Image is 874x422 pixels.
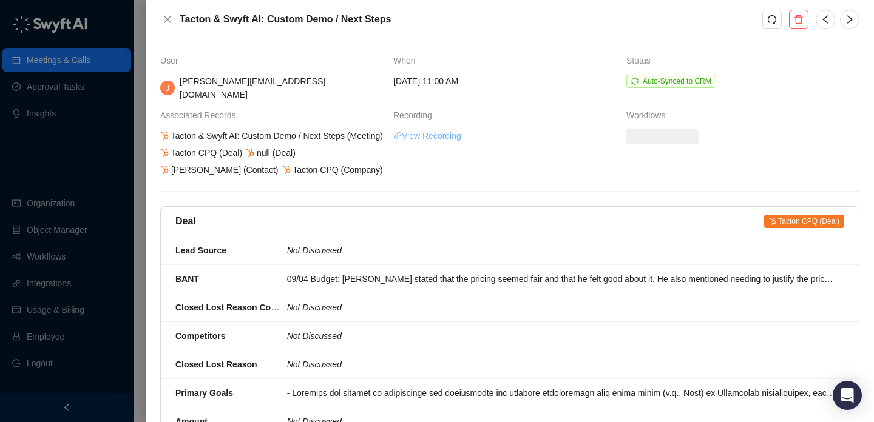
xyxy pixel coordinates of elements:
[244,146,297,159] div: null (Deal)
[821,15,830,24] span: left
[631,78,639,85] span: sync
[643,77,711,85] span: Auto-Synced to CRM
[764,215,844,228] span: Tacton CPQ (Deal)
[175,388,233,398] strong: Primary Goals
[158,163,280,176] div: [PERSON_NAME] (Contact)
[160,12,175,27] button: Close
[163,15,172,24] span: close
[160,109,242,122] span: Associated Records
[393,129,461,142] a: linkView Recording
[767,15,777,24] span: redo
[287,246,342,255] i: Not Discussed
[175,274,199,284] strong: BANT
[833,381,862,410] div: Open Intercom Messenger
[175,360,257,369] strong: Closed Lost Reason
[393,132,402,140] span: link
[287,360,342,369] i: Not Discussed
[160,54,185,67] span: User
[287,386,837,400] div: - Loremips dol sitamet co adipiscinge sed doeiusmodte inc utlabore etdoloremagn aliq enima minim ...
[287,272,837,286] div: 09/04 Budget: [PERSON_NAME] stated that the pricing seemed fair and that he felt good about it. H...
[180,12,762,27] h5: Tacton & Swyft AI: Custom Demo / Next Steps
[845,15,855,24] span: right
[287,331,342,341] i: Not Discussed
[158,129,385,142] div: Tacton & Swyft AI: Custom Demo / Next Steps (Meeting)
[393,75,458,88] span: [DATE] 11:00 AM
[280,163,385,176] div: Tacton CPQ (Company)
[287,303,342,312] i: Not Discussed
[158,146,244,159] div: Tacton CPQ (Deal)
[175,246,226,255] strong: Lead Source
[626,109,671,122] span: Workflows
[393,109,438,122] span: Recording
[166,81,170,95] span: J
[764,214,844,229] a: Tacton CPQ (Deal)
[175,303,291,312] strong: Closed Lost Reason Context
[393,54,422,67] span: When
[794,15,804,24] span: delete
[175,214,196,229] h5: Deal
[175,331,225,341] strong: Competitors
[180,76,325,99] span: [PERSON_NAME][EMAIL_ADDRESS][DOMAIN_NAME]
[626,54,657,67] span: Status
